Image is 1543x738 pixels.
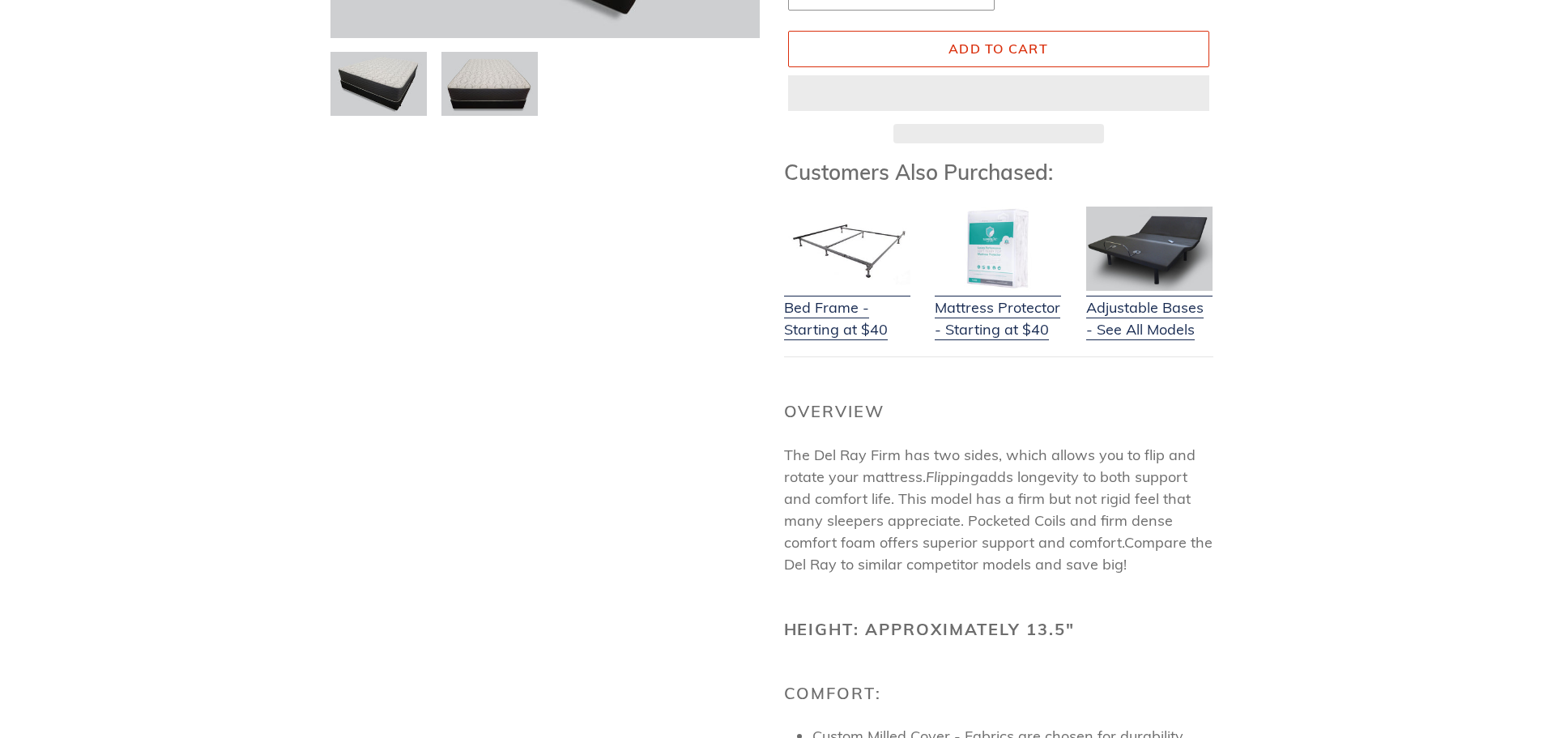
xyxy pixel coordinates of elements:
button: Add to cart [788,31,1209,66]
img: Load image into Gallery viewer, Del Ray (Flippable) Two Sided Firm Mattress [440,50,539,118]
a: Adjustable Bases - See All Models [1086,276,1213,340]
p: Compare the Del Ray to similar competitor models and save big! [784,444,1213,575]
img: Mattress Protector [935,207,1061,291]
b: Height: Approximately 13.5" [784,619,1076,639]
h2: Comfort: [784,684,1213,703]
img: Bed Frame [784,207,910,291]
span: The Del Ray Firm has two sides, which allows you to flip and rotate your mattress. adds longevity... [784,446,1196,552]
a: Mattress Protector - Starting at $40 [935,276,1061,340]
span: Add to cart [948,41,1048,57]
h2: Overview [784,402,1213,421]
h3: Customers Also Purchased: [784,160,1213,185]
img: Adjustable Base [1086,207,1213,291]
em: Flipping [926,467,979,486]
img: Load image into Gallery viewer, Del Ray (Flippable) Two Sided Firm Mattress [329,50,428,118]
a: Bed Frame - Starting at $40 [784,276,910,340]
